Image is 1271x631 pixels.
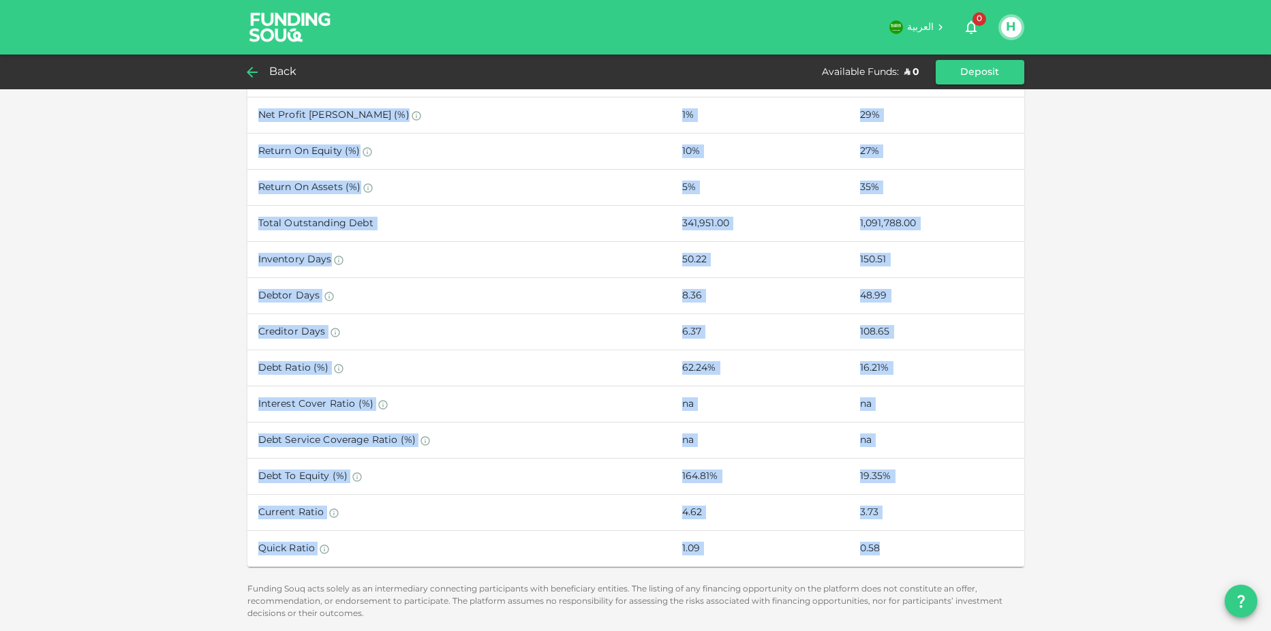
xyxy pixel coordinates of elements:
[247,386,671,422] td: Interest Cover Ratio (%)
[247,583,1024,620] div: Funding Souq acts solely as an intermediary connecting participants with beneficiary entities. Th...
[849,422,1024,459] td: na
[671,134,849,170] td: 10%
[247,206,671,242] td: Total Outstanding Debt
[247,495,671,531] td: Current Ratio
[671,495,849,531] td: 4.62
[671,242,849,278] td: 50.22
[849,206,1024,242] td: 1,091,788.00
[247,314,671,350] td: Creditor Days
[849,386,1024,422] td: na
[247,422,671,459] td: Debt Service Coverage Ratio (%)
[671,278,849,314] td: 8.36
[849,531,1024,567] td: 0.58
[247,350,671,386] td: Debt Ratio (%)
[849,314,1024,350] td: 108.65
[849,350,1024,386] td: 16.21%
[671,422,849,459] td: na
[849,170,1024,206] td: 35%
[671,314,849,350] td: 6.37
[849,495,1024,531] td: 3.73
[247,134,671,170] td: Return On Equity (%)
[849,242,1024,278] td: 150.51
[247,97,671,134] td: Net Profit [PERSON_NAME] (%)
[958,14,985,41] button: 0
[247,531,671,567] td: Quick Ratio
[671,531,849,567] td: 1.09
[907,22,934,32] span: العربية
[936,60,1024,84] button: Deposit
[849,134,1024,170] td: 27%
[822,65,899,79] div: Available Funds :
[247,170,671,206] td: Return On Assets (%)
[849,97,1024,134] td: 29%
[671,459,849,495] td: 164.81%
[247,278,671,314] td: Debtor Days
[1001,17,1022,37] button: H
[671,170,849,206] td: 5%
[889,20,903,34] img: flag-sa.b9a346574cdc8950dd34b50780441f57.svg
[671,97,849,134] td: 1%
[671,206,849,242] td: 341,951.00
[904,65,919,79] div: ʢ 0
[671,386,849,422] td: na
[247,459,671,495] td: Debt To Equity (%)
[1225,585,1257,617] button: question
[973,12,986,26] span: 0
[247,242,671,278] td: Inventory Days
[849,278,1024,314] td: 48.99
[849,459,1024,495] td: 19.35%
[269,63,297,82] span: Back
[671,350,849,386] td: 62.24%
